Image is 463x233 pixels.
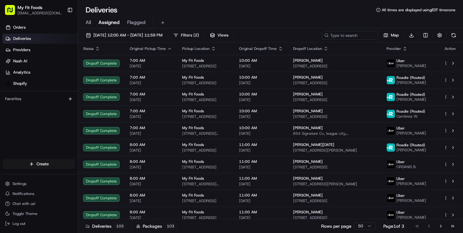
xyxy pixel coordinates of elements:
[86,223,126,229] div: Deliveries
[114,223,126,229] div: 103
[396,215,426,220] span: [PERSON_NAME]
[293,80,376,85] span: [STREET_ADDRESS]
[239,125,283,130] span: 10:00 AM
[396,97,426,102] span: [PERSON_NAME]
[2,219,75,228] button: Log out
[387,127,395,135] img: uber-new-logo.jpeg
[239,97,283,102] span: [DATE]
[239,148,283,153] span: [DATE]
[239,198,283,203] span: [DATE]
[182,165,229,170] span: [STREET_ADDRESS]
[239,131,283,136] span: [DATE]
[239,46,277,51] span: Original Dropoff Time
[182,148,229,153] span: [STREET_ADDRESS]
[293,198,376,203] span: [STREET_ADDRESS]
[396,164,416,169] span: ORDANIS B.
[130,198,172,203] span: [DATE]
[2,159,75,169] button: Create
[382,7,456,12] span: All times are displayed using EDT timezone
[13,36,31,41] span: Deliveries
[165,223,177,229] div: 103
[2,22,78,32] a: Orders
[396,114,425,119] span: Cambrea W.
[293,125,323,130] span: [PERSON_NAME]
[293,109,323,114] span: [PERSON_NAME]
[182,97,229,102] span: [STREET_ADDRESS]
[387,93,395,101] img: roadie-logo-v2.jpg
[17,11,62,16] button: [EMAIL_ADDRESS][DOMAIN_NAME]
[13,25,26,30] span: Orders
[13,58,27,64] span: Nash AI
[387,194,395,202] img: uber-new-logo.jpeg
[293,165,376,170] span: [STREET_ADDRESS]
[130,148,172,153] span: [DATE]
[130,176,172,181] span: 8:00 AM
[182,198,229,203] span: [STREET_ADDRESS]
[387,110,395,118] img: roadie-logo-v2.jpg
[293,210,323,215] span: [PERSON_NAME]
[130,92,172,97] span: 7:00 AM
[130,114,172,119] span: [DATE]
[13,47,30,53] span: Providers
[2,189,75,198] button: Notifications
[381,31,402,40] button: Map
[396,148,426,153] span: [PERSON_NAME]
[217,32,228,38] span: Views
[2,56,78,66] a: Nash AI
[396,176,405,181] span: Uber
[387,59,395,67] img: uber-new-logo.jpeg
[171,31,202,40] button: Filters(2)
[2,45,78,55] a: Providers
[2,94,75,104] div: Favorites
[130,165,172,170] span: [DATE]
[182,193,204,198] span: My Fit Foods
[93,32,162,38] span: [DATE] 12:00 AM - [DATE] 11:59 PM
[182,159,204,164] span: My Fit Foods
[391,32,399,38] span: Map
[182,210,204,215] span: My Fit Foods
[130,193,172,198] span: 8:00 AM
[293,142,334,147] span: [PERSON_NAME][DATE]
[293,159,323,164] span: [PERSON_NAME]
[13,70,30,75] span: Analytics
[239,165,283,170] span: [DATE]
[387,211,395,219] img: uber-new-logo.jpeg
[2,2,65,17] button: My Fit Foods[EMAIL_ADDRESS][DOMAIN_NAME]
[293,193,323,198] span: [PERSON_NAME]
[2,199,75,208] button: Chat with us!
[127,19,146,26] span: Flagged
[12,221,25,226] span: Log out
[130,125,172,130] span: 7:00 AM
[396,63,426,68] span: [PERSON_NAME]
[387,160,395,168] img: uber-new-logo.jpeg
[182,182,229,187] span: [STREET_ADDRESS][PERSON_NAME]
[387,177,395,185] img: uber-new-logo.jpeg
[182,58,204,63] span: My Fit Foods
[130,75,172,80] span: 7:00 AM
[293,92,323,97] span: [PERSON_NAME]
[396,58,405,63] span: Uber
[12,211,37,216] span: Toggle Theme
[239,215,283,220] span: [DATE]
[239,159,283,164] span: 11:00 AM
[293,46,322,51] span: Dropoff Location
[293,148,376,153] span: [STREET_ADDRESS][PERSON_NAME]
[239,58,283,63] span: 10:00 AM
[182,131,229,136] span: [STREET_ADDRESS][PERSON_NAME]
[239,114,283,119] span: [DATE]
[444,46,457,51] div: Action
[396,198,426,203] span: [PERSON_NAME]
[239,109,283,114] span: 10:00 AM
[182,75,204,80] span: My Fit Foods
[396,193,405,198] span: Uber
[2,79,78,89] a: Shopify
[130,159,172,164] span: 8:00 AM
[136,223,177,229] div: Packages
[12,181,27,186] span: Settings
[182,64,229,69] span: [STREET_ADDRESS]
[12,191,34,196] span: Notifications
[130,58,172,63] span: 7:00 AM
[396,126,405,131] span: Uber
[293,97,376,102] span: [STREET_ADDRESS]
[239,210,283,215] span: 11:00 AM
